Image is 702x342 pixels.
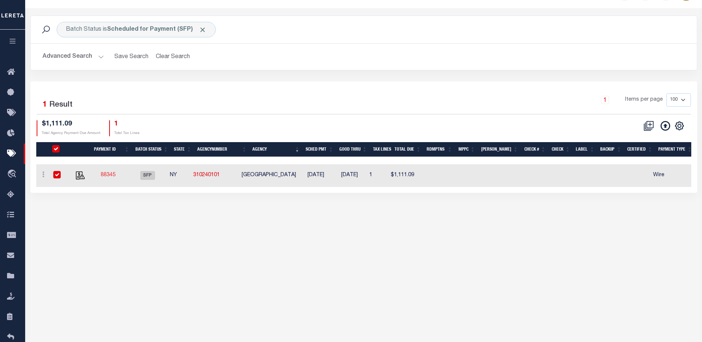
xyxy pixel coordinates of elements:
th: SCHED PMT: activate to sort column ascending [303,142,336,157]
td: [GEOGRAPHIC_DATA] [239,164,299,187]
th: Payment Type: activate to sort column ascending [655,142,695,157]
th: State: activate to sort column ascending [171,142,194,157]
td: [DATE] [333,164,366,187]
td: 1 [366,164,388,187]
th: Good Thru: activate to sort column ascending [336,142,370,157]
th: Label: activate to sort column ascending [573,142,597,157]
a: 88345 [101,172,115,178]
button: Advanced Search [43,50,104,64]
th: AgencyNumber: activate to sort column ascending [194,142,249,157]
span: Click to Remove [199,26,206,34]
th: Tax Lines [370,142,392,157]
th: Check #: activate to sort column ascending [521,142,549,157]
th: Backup: activate to sort column ascending [597,142,624,157]
h4: $1,111.09 [42,120,100,128]
span: Items per page [625,96,663,104]
th: MPPC: activate to sort column ascending [455,142,478,157]
td: $1,111.09 [388,164,420,187]
th: Agency: activate to sort column ascending [249,142,302,157]
button: Save Search [110,50,153,64]
label: Result [49,99,73,111]
a: 310240101 [193,172,220,178]
p: Total Tax Lines [114,131,140,136]
td: NY [167,164,190,187]
th: Total Due: activate to sort column ascending [392,142,424,157]
button: Clear Search [153,50,193,64]
p: Total Agency Payment Due Amount [42,131,100,136]
b: Scheduled for Payment (SFP) [107,27,206,33]
th: Batch Status: activate to sort column ascending [132,142,171,157]
h4: 1 [114,120,140,128]
div: Batch Status is [57,22,216,37]
td: [DATE] [299,164,332,187]
span: SFP [140,171,155,180]
th: Payment ID: activate to sort column ascending [84,142,132,157]
span: 1 [43,101,47,109]
th: Certified: activate to sort column ascending [624,142,655,157]
th: Rdmptns: activate to sort column ascending [424,142,455,157]
i: travel_explore [7,170,19,179]
th: Bill Fee: activate to sort column ascending [478,142,521,157]
a: 1 [601,96,609,104]
th: Check: activate to sort column ascending [549,142,573,157]
th: PayeePmtBatchStatus [47,142,71,157]
span: Wire [653,172,664,178]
